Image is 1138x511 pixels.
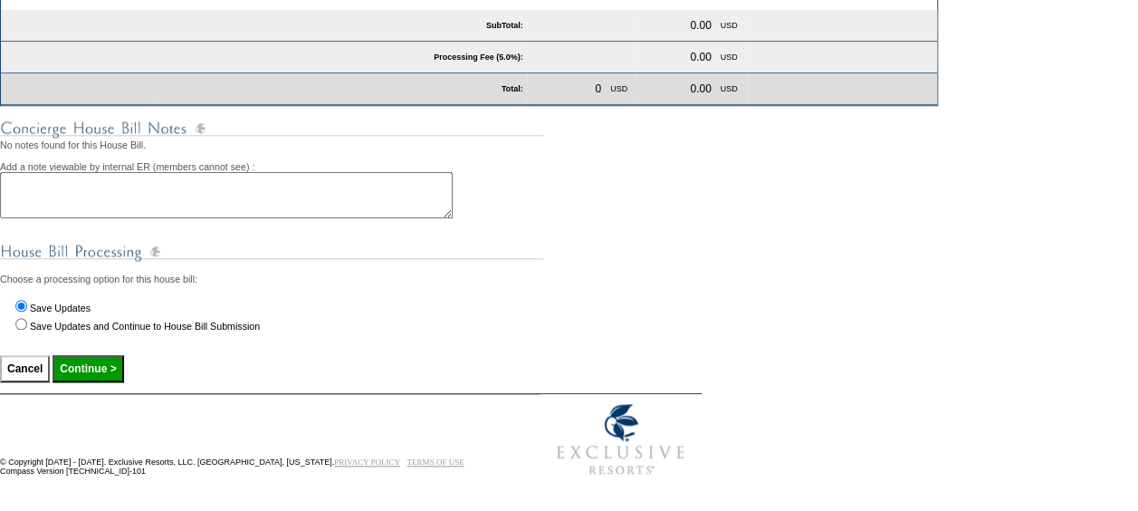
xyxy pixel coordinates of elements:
td: 0 [591,79,605,99]
td: SubTotal: [1,10,527,42]
td: Processing Fee (5.0%): [1,42,527,73]
td: 0.00 [686,47,714,67]
img: Exclusive Resorts [540,394,702,485]
td: USD [607,79,631,99]
a: TERMS OF USE [407,458,464,467]
label: Save Updates and Continue to House Bill Submission [30,321,260,332]
td: USD [717,79,741,99]
input: Continue > [53,355,123,382]
td: 0.00 [686,15,714,35]
a: PRIVACY POLICY [334,458,400,467]
td: Total: [158,73,527,105]
td: USD [717,47,741,67]
td: USD [717,15,741,35]
label: Save Updates [30,303,91,313]
td: 0.00 [686,79,714,99]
